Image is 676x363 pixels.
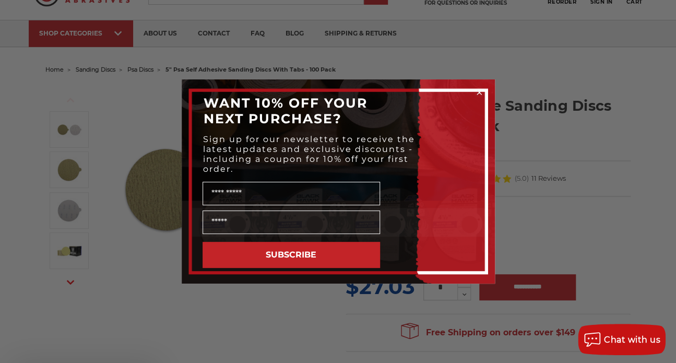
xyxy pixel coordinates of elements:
button: SUBSCRIBE [203,242,380,268]
button: Chat with us [578,324,666,355]
span: WANT 10% OFF YOUR NEXT PURCHASE? [204,95,367,126]
span: Chat with us [604,335,660,345]
span: Sign up for our newsletter to receive the latest updates and exclusive discounts - including a co... [203,134,415,174]
button: Close dialog [474,87,484,98]
input: Email [203,210,380,234]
